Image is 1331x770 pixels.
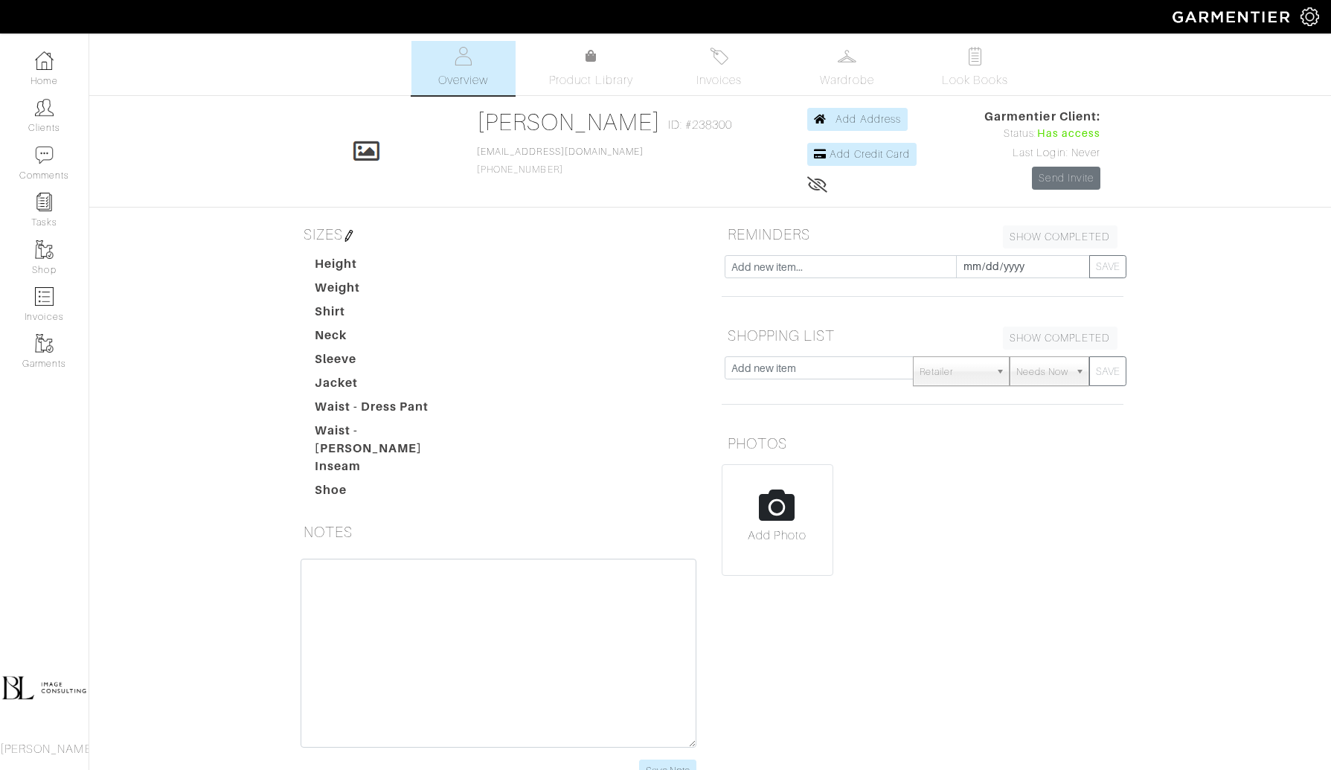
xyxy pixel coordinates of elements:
[549,71,633,89] span: Product Library
[820,71,873,89] span: Wardrobe
[722,219,1123,249] h5: REMINDERS
[304,303,473,327] dt: Shirt
[35,287,54,306] img: orders-icon-0abe47150d42831381b5fb84f609e132dff9fe21cb692f30cb5eec754e2cba89.png
[304,279,473,303] dt: Weight
[35,146,54,164] img: comment-icon-a0a6a9ef722e966f86d9cbdc48e553b5cf19dbc54f86b18d962a5391bc8f6eb6.png
[539,48,644,89] a: Product Library
[920,357,990,387] span: Retailer
[667,41,772,95] a: Invoices
[304,481,473,505] dt: Shoe
[722,321,1123,350] h5: SHOPPING LIST
[836,113,901,125] span: Add Address
[696,71,742,89] span: Invoices
[795,41,899,95] a: Wardrobe
[923,41,1027,95] a: Look Books
[304,398,473,422] dt: Waist - Dress Pant
[304,458,473,481] dt: Inseam
[35,334,54,353] img: garments-icon-b7da505a4dc4fd61783c78ac3ca0ef83fa9d6f193b1c9dc38574b1d14d53ca28.png
[807,143,917,166] a: Add Credit Card
[1003,225,1117,248] a: SHOW COMPLETED
[1037,126,1101,142] span: Has access
[304,422,473,458] dt: Waist - [PERSON_NAME]
[725,356,914,379] input: Add new item
[1089,255,1126,278] button: SAVE
[304,374,473,398] dt: Jacket
[807,108,908,131] a: Add Address
[1003,327,1117,350] a: SHOW COMPLETED
[35,51,54,70] img: dashboard-icon-dbcd8f5a0b271acd01030246c82b418ddd0df26cd7fceb0bd07c9910d44c42f6.png
[454,47,472,65] img: basicinfo-40fd8af6dae0f16599ec9e87c0ef1c0a1fdea2edbe929e3d69a839185d80c458.svg
[343,230,355,242] img: pen-cf24a1663064a2ec1b9c1bd2387e9de7a2fa800b781884d57f21acf72779bad2.png
[304,327,473,350] dt: Neck
[942,71,1008,89] span: Look Books
[725,255,957,278] input: Add new item...
[1300,7,1319,26] img: gear-icon-white-bd11855cb880d31180b6d7d6211b90ccbf57a29d726f0c71d8c61bd08dd39cc2.png
[830,148,910,160] span: Add Credit Card
[35,193,54,211] img: reminder-icon-8004d30b9f0a5d33ae49ab947aed9ed385cf756f9e5892f1edd6e32f2345188e.png
[35,240,54,259] img: garments-icon-b7da505a4dc4fd61783c78ac3ca0ef83fa9d6f193b1c9dc38574b1d14d53ca28.png
[722,429,1123,458] h5: PHOTOS
[1032,167,1100,190] a: Send Invite
[477,147,644,157] a: [EMAIL_ADDRESS][DOMAIN_NAME]
[668,116,733,134] span: ID: #238300
[838,47,856,65] img: wardrobe-487a4870c1b7c33e795ec22d11cfc2ed9d08956e64fb3008fe2437562e282088.svg
[304,350,473,374] dt: Sleeve
[984,108,1100,126] span: Garmentier Client:
[438,71,488,89] span: Overview
[304,255,473,279] dt: Height
[984,145,1100,161] div: Last Login: Never
[710,47,728,65] img: orders-27d20c2124de7fd6de4e0e44c1d41de31381a507db9b33961299e4e07d508b8c.svg
[477,147,644,175] span: [PHONE_NUMBER]
[298,219,699,249] h5: SIZES
[1016,357,1068,387] span: Needs Now
[984,126,1100,142] div: Status:
[298,517,699,547] h5: NOTES
[966,47,984,65] img: todo-9ac3debb85659649dc8f770b8b6100bb5dab4b48dedcbae339e5042a72dfd3cc.svg
[1165,4,1300,30] img: garmentier-logo-header-white-b43fb05a5012e4ada735d5af1a66efaba907eab6374d6393d1fbf88cb4ef424d.png
[1089,356,1126,386] button: SAVE
[35,98,54,117] img: clients-icon-6bae9207a08558b7cb47a8932f037763ab4055f8c8b6bfacd5dc20c3e0201464.png
[411,41,516,95] a: Overview
[477,109,661,135] a: [PERSON_NAME]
